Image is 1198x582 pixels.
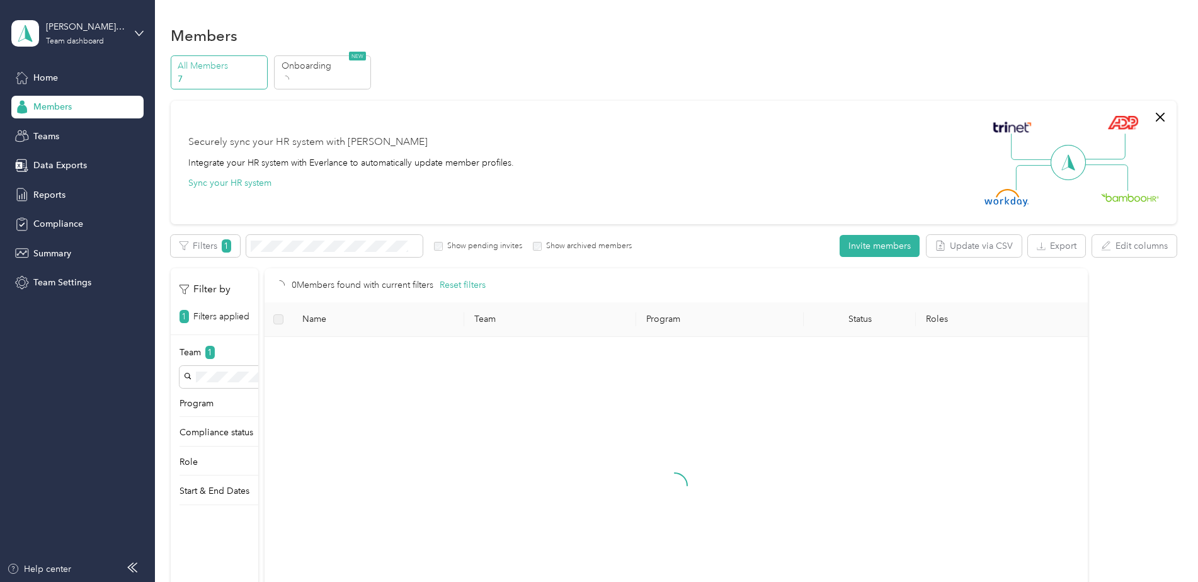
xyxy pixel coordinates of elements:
button: Filters1 [171,235,240,257]
th: Team [464,302,636,337]
p: Program [180,397,214,410]
h1: Members [171,29,237,42]
span: Teams [33,130,59,143]
span: Members [33,100,72,113]
button: Update via CSV [927,235,1022,257]
p: 0 Members found with current filters [292,278,433,292]
th: Program [636,302,804,337]
p: Role [180,455,198,469]
p: All Members [178,59,263,72]
img: Workday [984,189,1029,207]
span: NEW [349,52,366,60]
img: ADP [1107,115,1138,130]
div: Team dashboard [46,38,104,45]
span: 1 [180,310,189,323]
span: Summary [33,247,71,260]
img: Line Right Down [1084,164,1128,191]
th: Name [292,302,464,337]
div: [PERSON_NAME]' Team [46,20,125,33]
th: Roles [916,302,1088,337]
span: Reports [33,188,66,202]
span: Home [33,71,58,84]
img: Line Left Down [1015,164,1059,190]
span: Compliance [33,217,83,231]
div: Integrate your HR system with Everlance to automatically update member profiles. [188,156,514,169]
div: Securely sync your HR system with [PERSON_NAME] [188,135,428,150]
span: Data Exports [33,159,87,172]
img: Trinet [990,118,1034,136]
img: Line Right Up [1081,134,1126,160]
button: Sync your HR system [188,176,271,190]
img: Line Left Up [1011,134,1055,161]
p: Onboarding [282,59,367,72]
span: 1 [205,346,215,359]
button: Invite members [840,235,920,257]
button: Export [1028,235,1085,257]
button: Reset filters [440,278,486,292]
p: 7 [178,72,263,86]
p: Filters applied [193,310,249,323]
span: Team Settings [33,276,91,289]
p: Compliance status [180,426,253,439]
p: Filter by [180,282,231,297]
label: Show pending invites [443,241,522,252]
p: Team [180,346,201,359]
th: Status [804,302,915,337]
p: Start & End Dates [180,484,249,498]
span: Name [302,314,454,324]
img: BambooHR [1101,193,1159,202]
label: Show archived members [542,241,632,252]
button: Help center [7,562,71,576]
span: 1 [222,239,231,253]
button: Edit columns [1092,235,1177,257]
iframe: Everlance-gr Chat Button Frame [1127,511,1198,582]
